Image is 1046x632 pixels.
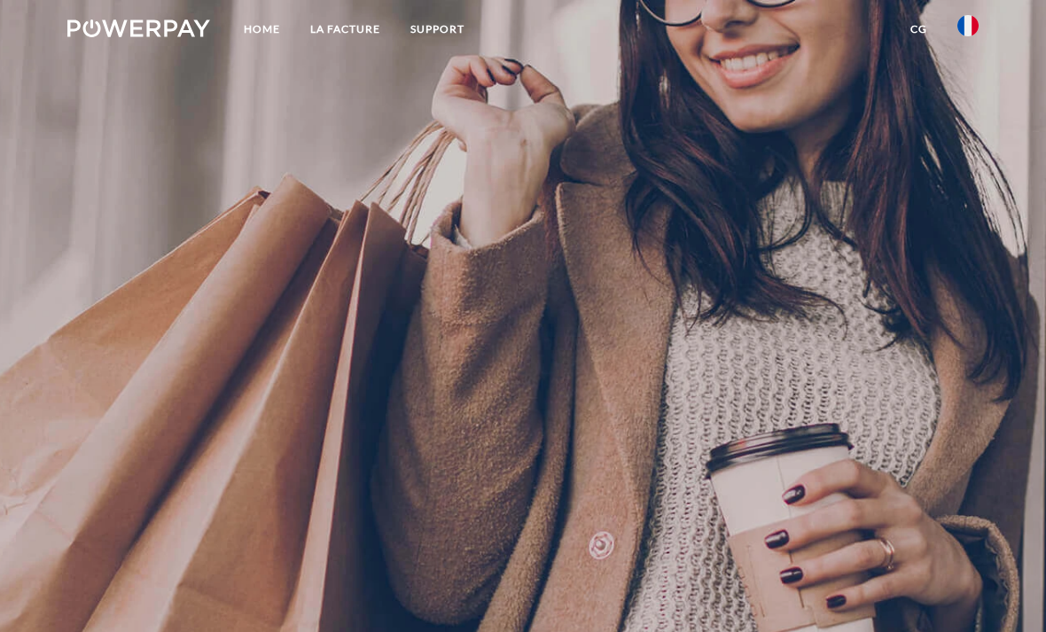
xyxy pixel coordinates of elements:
[895,13,942,45] a: CG
[395,13,480,45] a: Support
[295,13,395,45] a: LA FACTURE
[67,20,210,37] img: logo-powerpay-white.svg
[229,13,295,45] a: Home
[957,15,979,36] img: fr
